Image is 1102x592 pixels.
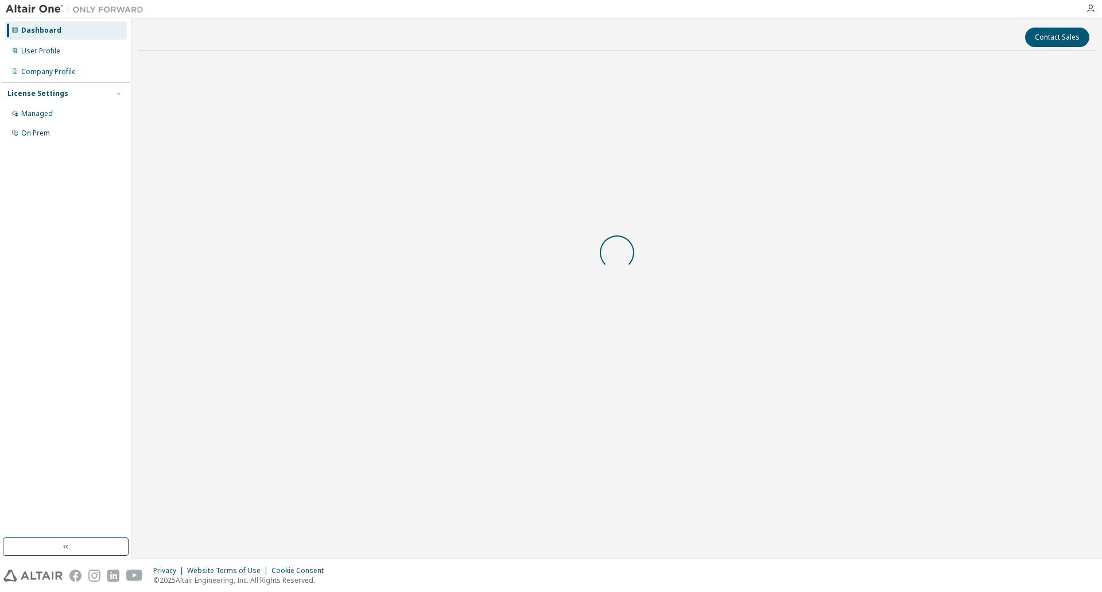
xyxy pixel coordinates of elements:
div: On Prem [21,129,50,138]
img: youtube.svg [126,570,143,582]
div: User Profile [21,47,60,56]
img: facebook.svg [69,570,82,582]
div: Cookie Consent [271,566,331,575]
p: © 2025 Altair Engineering, Inc. All Rights Reserved. [153,575,331,585]
div: Dashboard [21,26,61,35]
div: Managed [21,109,53,118]
img: linkedin.svg [107,570,119,582]
img: instagram.svg [88,570,100,582]
div: Company Profile [21,67,76,76]
button: Contact Sales [1025,28,1089,47]
div: License Settings [7,89,68,98]
div: Website Terms of Use [187,566,271,575]
div: Privacy [153,566,187,575]
img: Altair One [6,3,149,15]
img: altair_logo.svg [3,570,63,582]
